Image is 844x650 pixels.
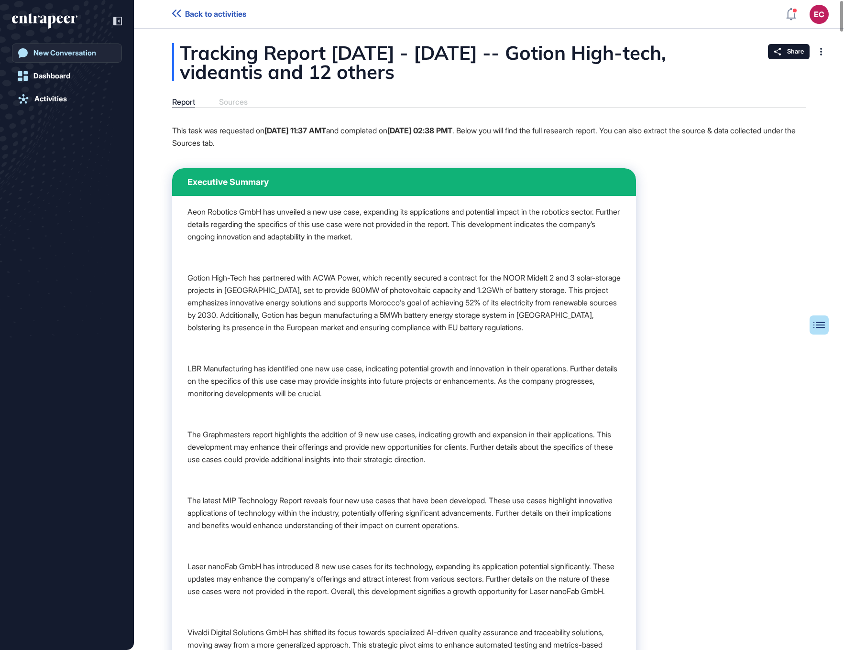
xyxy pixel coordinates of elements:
p: Laser nanoFab GmbH has introduced 8 new use cases for its technology, expanding its application p... [187,560,621,597]
a: Back to activities [172,10,246,19]
p: The latest MIP Technology Report reveals four new use cases that have been developed. These use c... [187,494,621,531]
p: The Graphmasters report highlights the addition of 9 new use cases, indicating growth and expansi... [187,428,621,466]
button: EC [810,5,829,24]
span: Executive Summary [187,178,269,186]
div: Report [172,97,195,107]
div: New Conversation [33,49,96,57]
div: Activities [34,95,67,103]
div: entrapeer-logo [12,13,77,29]
span: Back to activities [185,10,246,19]
strong: [DATE] 11:37 AMT [264,126,326,135]
p: LBR Manufacturing has identified one new use case, indicating potential growth and innovation in ... [187,362,621,400]
p: Aeon Robotics GmbH has unveiled a new use case, expanding its applications and potential impact i... [187,206,621,243]
span: Share [787,48,804,55]
p: Gotion High-Tech has partnered with ACWA Power, which recently secured a contract for the NOOR Mi... [187,271,621,334]
p: This task was requested on and completed on . Below you will find the full research report. You c... [172,124,806,149]
strong: [DATE] 02:38 PMT [387,126,452,135]
a: New Conversation [12,43,122,63]
a: Activities [12,89,122,108]
div: Tracking Report [DATE] - [DATE] -- Gotion High-tech, videantis and 12 others [172,43,806,81]
a: Dashboard [12,66,122,86]
div: Dashboard [33,72,70,80]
